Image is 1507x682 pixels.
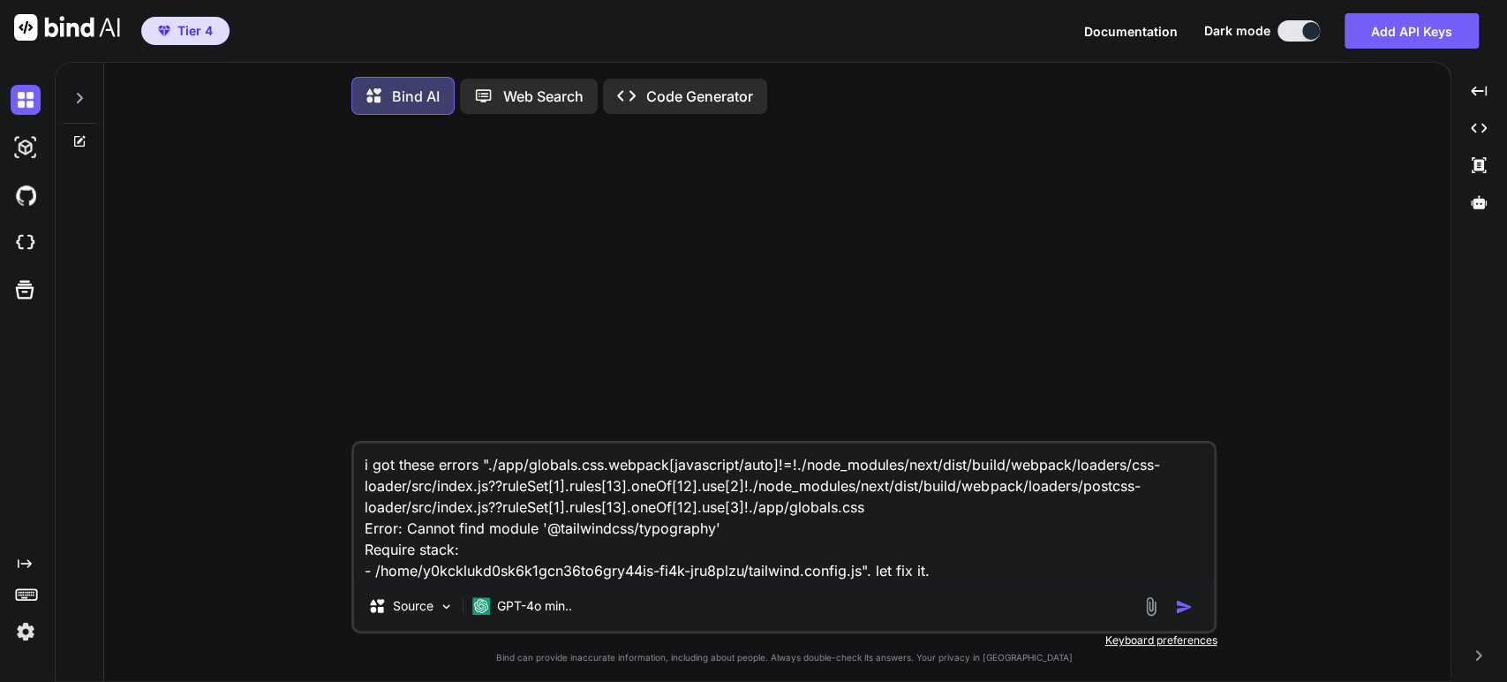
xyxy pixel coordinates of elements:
[497,597,572,615] p: GPT-4o min..
[351,633,1217,648] p: Keyboard preferences
[439,599,454,614] img: Pick Models
[1084,24,1178,39] span: Documentation
[11,85,41,115] img: darkChat
[1345,13,1479,49] button: Add API Keys
[354,443,1214,581] textarea: i got these errors "./app/globals.css.webpack[javascript/auto]!=!./node_modules/next/dist/build/w...
[14,14,120,41] img: Bind AI
[472,597,490,615] img: GPT-4o mini
[503,86,584,107] p: Web Search
[11,180,41,210] img: githubDark
[158,26,170,36] img: premium
[177,22,213,40] span: Tier 4
[392,86,440,107] p: Bind AI
[393,597,433,615] p: Source
[11,133,41,163] img: darkAi-studio
[646,86,753,107] p: Code Generator
[141,17,230,45] button: premiumTier 4
[11,228,41,258] img: cloudideIcon
[11,617,41,647] img: settings
[1084,22,1178,41] button: Documentation
[1141,596,1161,617] img: attachment
[351,651,1217,664] p: Bind can provide inaccurate information, including about people. Always double-check its answers....
[1175,598,1193,616] img: icon
[1204,22,1270,40] span: Dark mode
